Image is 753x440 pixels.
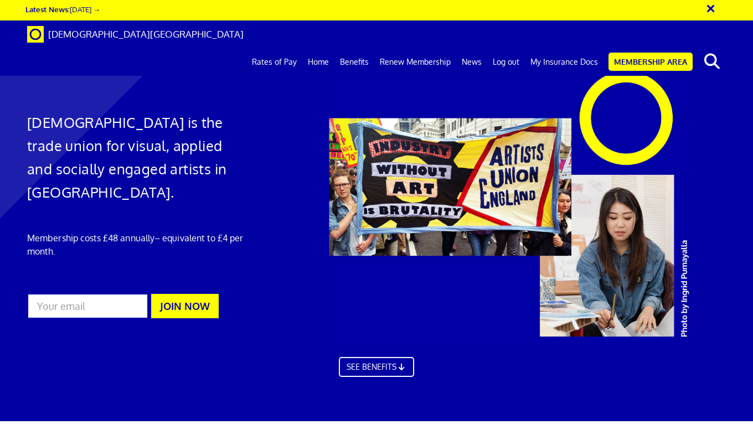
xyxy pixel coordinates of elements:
[374,48,456,76] a: Renew Membership
[246,48,302,76] a: Rates of Pay
[27,111,249,204] h1: [DEMOGRAPHIC_DATA] is the trade union for visual, applied and socially engaged artists in [GEOGRA...
[48,28,244,40] span: [DEMOGRAPHIC_DATA][GEOGRAPHIC_DATA]
[25,4,70,14] strong: Latest News:
[27,293,148,319] input: Your email
[151,294,219,318] button: JOIN NOW
[19,20,252,48] a: Brand [DEMOGRAPHIC_DATA][GEOGRAPHIC_DATA]
[27,231,249,258] p: Membership costs £48 annually – equivalent to £4 per month.
[334,48,374,76] a: Benefits
[695,50,729,73] button: search
[25,4,100,14] a: Latest News:[DATE] →
[608,53,693,71] a: Membership Area
[487,48,525,76] a: Log out
[525,48,604,76] a: My Insurance Docs
[339,357,414,377] a: SEE BENEFITS
[302,48,334,76] a: Home
[456,48,487,76] a: News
